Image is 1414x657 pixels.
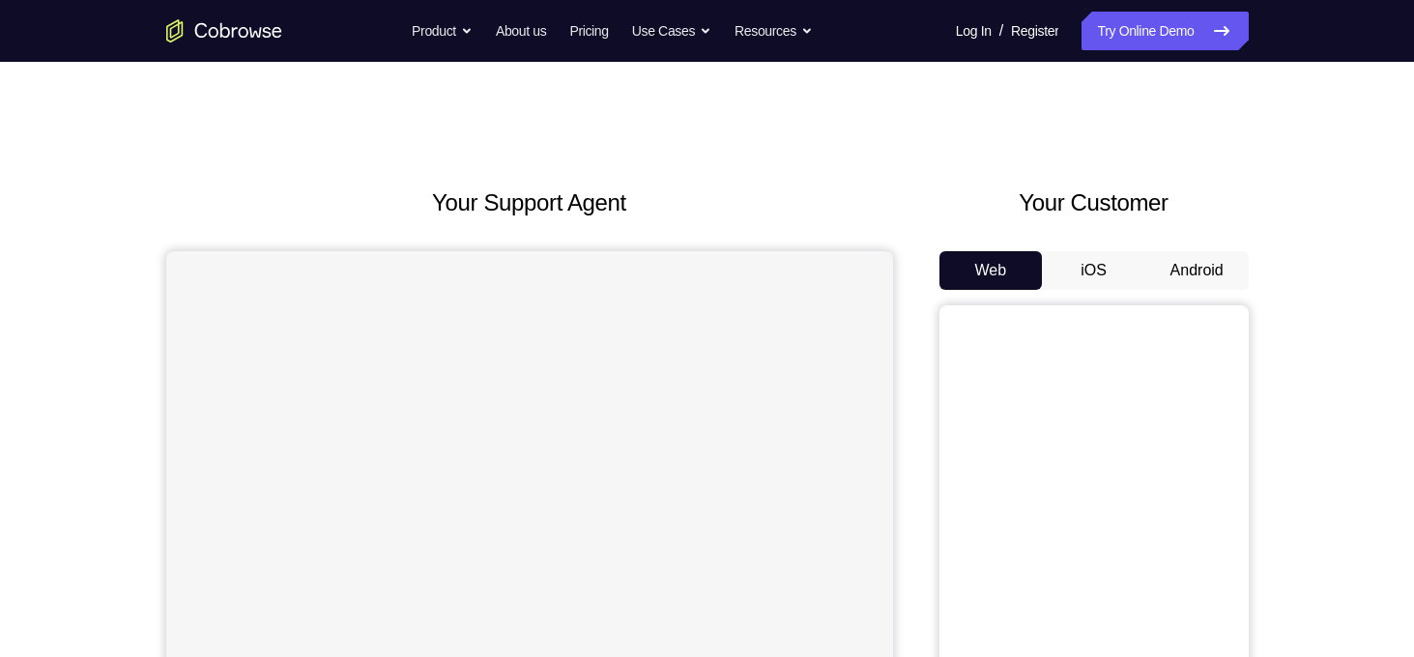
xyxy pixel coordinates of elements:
[735,12,813,50] button: Resources
[166,19,282,43] a: Go to the home page
[1011,12,1058,50] a: Register
[1042,251,1145,290] button: iOS
[1082,12,1248,50] a: Try Online Demo
[632,12,711,50] button: Use Cases
[939,186,1249,220] h2: Your Customer
[569,12,608,50] a: Pricing
[999,19,1003,43] span: /
[412,12,473,50] button: Product
[166,186,893,220] h2: Your Support Agent
[956,12,992,50] a: Log In
[1145,251,1249,290] button: Android
[496,12,546,50] a: About us
[939,251,1043,290] button: Web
